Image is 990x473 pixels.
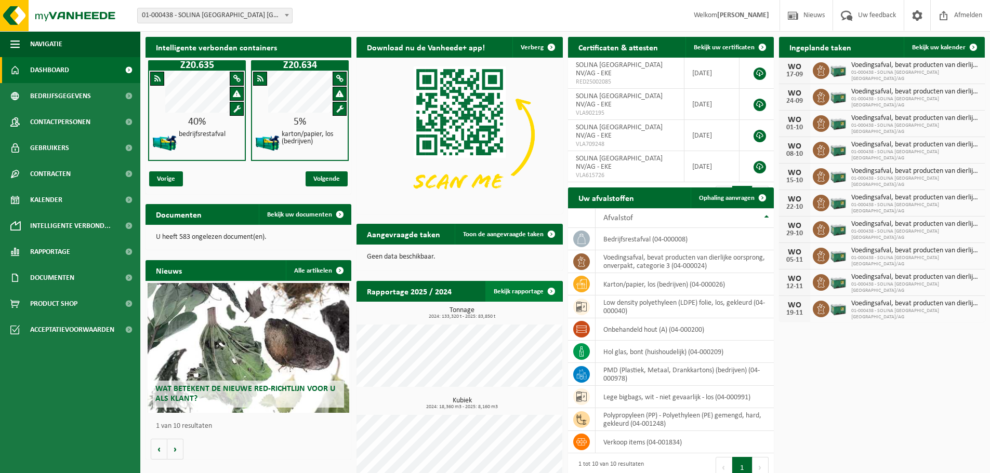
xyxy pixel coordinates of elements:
div: 24-09 [784,98,805,105]
td: low density polyethyleen (LDPE) folie, los, gekleurd (04-000040) [596,295,774,318]
p: Geen data beschikbaar. [367,253,552,261]
div: 01-10 [784,124,805,131]
h2: Ingeplande taken [779,37,862,57]
td: [DATE] [684,120,740,151]
span: Product Shop [30,291,77,317]
span: Bekijk uw documenten [267,211,332,218]
span: Navigatie [30,31,62,57]
img: PB-LB-0680-HPE-GN-01 [829,140,847,158]
span: VLA902195 [576,109,676,117]
h2: Aangevraagde taken [357,224,451,244]
span: 01-000438 - SOLINA BELGIUM NV/AG - EKE [137,8,293,23]
span: 01-000438 - SOLINA [GEOGRAPHIC_DATA] [GEOGRAPHIC_DATA]/AG [851,123,980,135]
img: PB-LB-0680-HPE-GN-01 [829,246,847,264]
td: PMD (Plastiek, Metaal, Drankkartons) (bedrijven) (04-000978) [596,363,774,386]
h2: Intelligente verbonden containers [146,37,351,57]
p: U heeft 583 ongelezen document(en). [156,234,341,241]
div: WO [784,222,805,230]
span: 01-000438 - SOLINA [GEOGRAPHIC_DATA] [GEOGRAPHIC_DATA]/AG [851,70,980,82]
span: Bekijk uw kalender [912,44,966,51]
div: 40% [149,117,245,127]
img: PB-LB-0680-HPE-GN-01 [829,61,847,78]
span: RED25002085 [576,78,676,86]
span: Voedingsafval, bevat producten van dierlijke oorsprong, onverpakt, categorie 3 [851,194,980,202]
button: Verberg [512,37,562,58]
div: WO [784,63,805,71]
img: PB-LB-0680-HPE-GN-01 [829,167,847,184]
div: WO [784,169,805,177]
div: 15-10 [784,177,805,184]
img: PB-LB-0680-HPE-GN-01 [829,87,847,105]
span: Voedingsafval, bevat producten van dierlijke oorsprong, onverpakt, categorie 3 [851,220,980,228]
a: Toon de aangevraagde taken [455,224,562,245]
a: Wat betekent de nieuwe RED-richtlijn voor u als klant? [148,283,349,413]
a: Bekijk uw certificaten [685,37,773,58]
span: Voedingsafval, bevat producten van dierlijke oorsprong, onverpakt, categorie 3 [851,300,980,308]
h2: Nieuws [146,260,192,280]
td: [DATE] [684,89,740,120]
td: voedingsafval, bevat producten van dierlijke oorsprong, onverpakt, categorie 3 (04-000024) [596,250,774,273]
span: 2024: 18,360 m3 - 2025: 8,160 m3 [362,404,562,410]
h3: Tonnage [362,307,562,319]
a: Ophaling aanvragen [691,187,773,208]
span: Vorige [149,171,183,186]
div: WO [784,275,805,283]
h4: bedrijfsrestafval [179,131,226,138]
div: 08-10 [784,151,805,158]
a: Bekijk rapportage [485,281,562,302]
td: [DATE] [684,151,740,182]
span: SOLINA [GEOGRAPHIC_DATA] NV/AG - EKE [576,92,663,109]
h3: Kubiek [362,397,562,410]
span: Voedingsafval, bevat producten van dierlijke oorsprong, onverpakt, categorie 3 [851,141,980,149]
span: 01-000438 - SOLINA [GEOGRAPHIC_DATA] [GEOGRAPHIC_DATA]/AG [851,255,980,267]
h2: Rapportage 2025 / 2024 [357,281,462,301]
td: lege bigbags, wit - niet gevaarlijk - los (04-000991) [596,386,774,408]
span: SOLINA [GEOGRAPHIC_DATA] NV/AG - EKE [576,124,663,140]
span: 01-000438 - SOLINA [GEOGRAPHIC_DATA] [GEOGRAPHIC_DATA]/AG [851,281,980,294]
img: PB-LB-0680-HPE-GN-01 [829,193,847,211]
span: SOLINA [GEOGRAPHIC_DATA] NV/AG - EKE [576,155,663,171]
strong: [PERSON_NAME] [717,11,769,19]
h2: Documenten [146,204,212,224]
a: Alle artikelen [286,260,350,281]
td: onbehandeld hout (A) (04-000200) [596,318,774,341]
span: Gebruikers [30,135,69,161]
div: WO [784,142,805,151]
div: WO [784,195,805,204]
div: 22-10 [784,204,805,211]
div: 19-11 [784,309,805,317]
span: 01-000438 - SOLINA [GEOGRAPHIC_DATA] [GEOGRAPHIC_DATA]/AG [851,175,980,188]
span: Dashboard [30,57,69,83]
span: Afvalstof [603,214,633,222]
button: Volgende [167,439,183,460]
span: Documenten [30,265,74,291]
div: WO [784,301,805,309]
img: HK-XZ-20-GN-12 [152,130,178,156]
span: Volgende [306,171,348,186]
div: WO [784,116,805,124]
span: Intelligente verbond... [30,213,111,239]
a: Bekijk uw documenten [259,204,350,225]
td: karton/papier, los (bedrijven) (04-000026) [596,273,774,295]
td: [DATE] [684,58,740,89]
span: Acceptatievoorwaarden [30,317,114,343]
td: bedrijfsrestafval (04-000008) [596,228,774,250]
h4: karton/papier, los (bedrijven) [282,131,344,145]
span: 2024: 133,320 t - 2025: 83,850 t [362,314,562,319]
div: 12-11 [784,283,805,290]
span: Verberg [521,44,544,51]
div: 5% [252,117,348,127]
h1: Z20.635 [151,60,243,71]
img: HK-XZ-20-GN-12 [255,130,281,156]
img: PB-LB-0680-HPE-GN-01 [829,220,847,237]
span: Wat betekent de nieuwe RED-richtlijn voor u als klant? [155,385,335,403]
span: Voedingsafval, bevat producten van dierlijke oorsprong, onverpakt, categorie 3 [851,167,980,175]
h2: Uw afvalstoffen [568,187,644,208]
p: 1 van 10 resultaten [156,423,346,430]
span: Voedingsafval, bevat producten van dierlijke oorsprong, onverpakt, categorie 3 [851,88,980,96]
span: Contactpersonen [30,109,90,135]
span: VLA709248 [576,140,676,148]
h2: Certificaten & attesten [568,37,668,57]
a: Bekijk uw kalender [904,37,984,58]
h1: Z20.634 [254,60,346,71]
